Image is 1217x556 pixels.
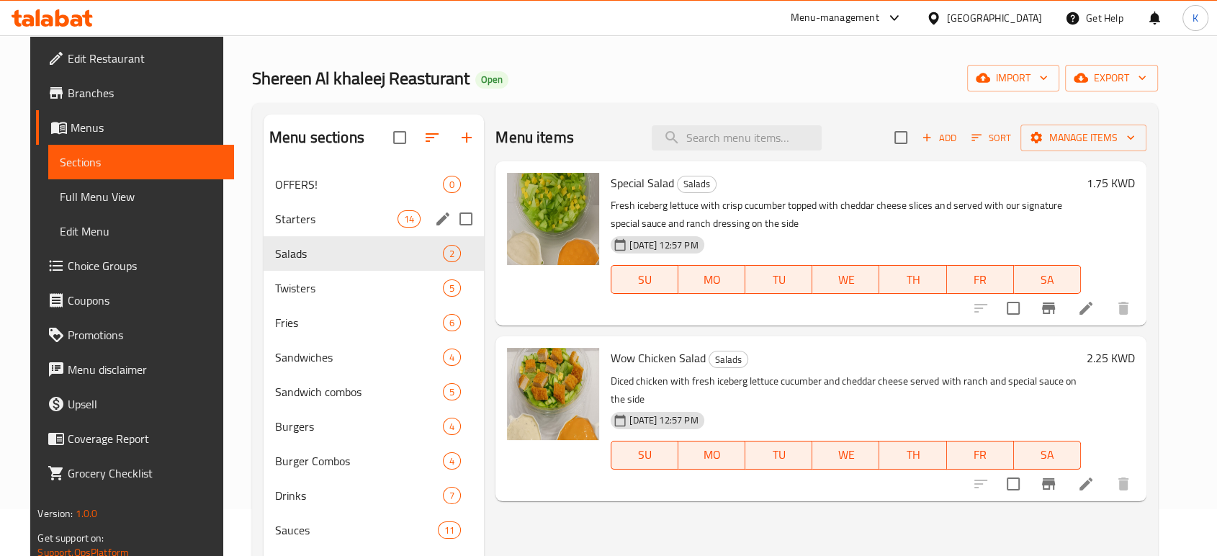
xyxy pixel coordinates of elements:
div: Twisters5 [264,271,484,305]
a: Menus [477,17,527,36]
button: Add section [449,120,484,155]
div: Drinks [275,487,443,504]
a: Sections [48,145,233,179]
a: Menus [36,110,233,145]
a: Branches [36,76,233,110]
span: 2 [444,247,460,261]
a: Edit menu item [1077,300,1095,317]
span: 7 [444,489,460,503]
a: Coverage Report [36,421,233,456]
button: delete [1106,467,1141,501]
div: Fries6 [264,305,484,340]
span: Sections [60,153,222,171]
div: Salads [677,176,717,193]
span: Select all sections [385,122,415,153]
span: TH [885,444,940,465]
span: Edit Menu [60,223,222,240]
span: Sort [971,130,1011,146]
span: FR [953,269,1008,290]
span: Sort sections [415,120,449,155]
div: Sandwich combos5 [264,375,484,409]
a: Edit menu item [1077,475,1095,493]
div: items [443,245,461,262]
h6: 1.75 KWD [1087,173,1135,193]
span: WE [818,269,874,290]
button: FR [947,265,1014,294]
span: Edit Restaurant [68,50,222,67]
span: [DATE] 12:57 PM [624,413,704,427]
button: Add [916,127,962,149]
span: Menus [71,119,222,136]
span: Get support on: [37,529,104,547]
span: Starters [275,210,398,228]
div: items [443,383,461,400]
a: Upsell [36,387,233,421]
span: Grocery Checklist [68,465,222,482]
span: Branches [68,84,222,102]
span: Salads [678,176,716,192]
span: 4 [444,454,460,468]
span: SA [1020,269,1075,290]
button: SA [1014,441,1081,470]
span: Add item [916,127,962,149]
span: Select to update [998,469,1028,499]
button: Sort [968,127,1015,149]
input: search [652,125,822,151]
button: Branch-specific-item [1031,291,1066,326]
h2: Menu items [495,127,574,148]
span: Burger Combos [275,452,443,470]
span: Promotions [68,326,222,344]
span: Coupons [68,292,222,309]
span: Upsell [68,395,222,413]
span: Manage items [1032,129,1135,147]
div: items [443,176,461,193]
div: [GEOGRAPHIC_DATA] [947,10,1042,26]
img: Wow Chicken Salad [507,348,599,440]
span: Full Menu View [60,188,222,205]
button: FR [947,441,1014,470]
div: items [443,452,461,470]
button: SU [611,265,678,294]
button: MO [678,441,745,470]
span: 14 [398,212,420,226]
button: export [1065,65,1158,91]
button: TH [879,265,946,294]
span: Choice Groups [68,257,222,274]
span: Shereen Al khaleej Reasturant [252,62,470,94]
span: WE [818,444,874,465]
span: Select to update [998,293,1028,323]
button: delete [1106,291,1141,326]
div: Burgers4 [264,409,484,444]
div: Salads [709,351,748,368]
span: OFFERS! [275,176,443,193]
div: Sandwiches [275,349,443,366]
span: Add [920,130,958,146]
button: MO [678,265,745,294]
span: Select section [886,122,916,153]
span: 5 [444,282,460,295]
a: Edit Restaurant [36,41,233,76]
div: Twisters [275,279,443,297]
a: Promotions [36,318,233,352]
div: items [398,210,421,228]
a: Edit Menu [48,214,233,248]
div: Open [475,71,508,89]
div: Burger Combos4 [264,444,484,478]
div: Starters14edit [264,202,484,236]
a: Full Menu View [48,179,233,214]
span: MO [684,269,740,290]
h2: Menu sections [269,127,364,148]
h6: 2.25 KWD [1087,348,1135,368]
span: 5 [444,385,460,399]
button: TU [745,441,812,470]
div: OFFERS!0 [264,167,484,202]
span: Sauces [275,521,438,539]
button: import [967,65,1059,91]
a: Choice Groups [36,248,233,283]
span: MO [684,444,740,465]
span: 11 [439,524,460,537]
span: Burgers [275,418,443,435]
